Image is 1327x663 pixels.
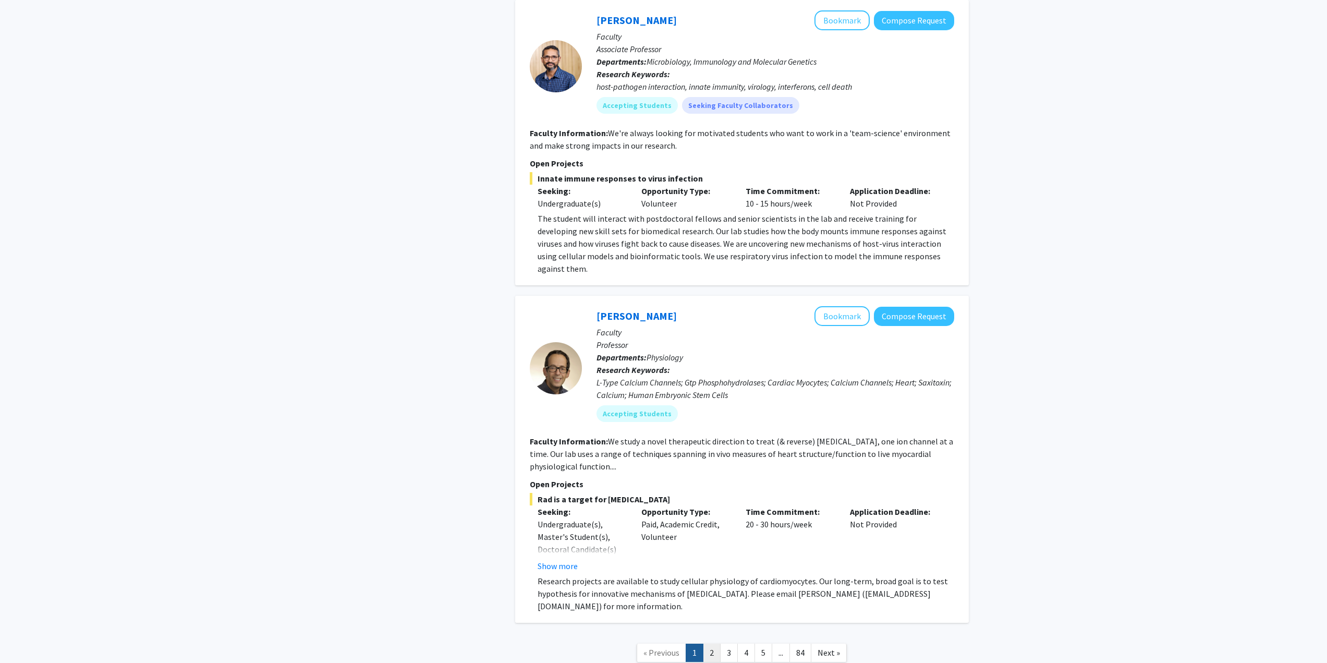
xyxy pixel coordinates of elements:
[530,128,951,151] fg-read-more: We're always looking for motivated students who want to work in a 'team-science' environment and ...
[596,309,677,322] a: [PERSON_NAME]
[596,405,678,422] mat-chip: Accepting Students
[538,518,626,618] div: Undergraduate(s), Master's Student(s), Doctoral Candidate(s) (PhD, MD, DMD, PharmD, etc.), Postdo...
[641,505,730,518] p: Opportunity Type:
[850,185,939,197] p: Application Deadline:
[596,14,677,27] a: [PERSON_NAME]
[596,339,954,351] p: Professor
[530,478,954,490] p: Open Projects
[596,30,954,43] p: Faculty
[647,352,683,363] span: Physiology
[538,212,954,275] p: The student will interact with postdoctoral fellows and senior scientists in the lab and receive ...
[789,644,811,662] a: 84
[596,69,670,79] b: Research Keywords:
[703,644,721,662] a: 2
[634,185,738,210] div: Volunteer
[8,616,44,655] iframe: Chat
[538,197,626,210] div: Undergraduate(s)
[874,307,954,326] button: Compose Request to Jonathan Satin
[738,505,842,572] div: 20 - 30 hours/week
[530,436,953,472] fg-read-more: We study a novel therapeutic direction to treat (& reverse) [MEDICAL_DATA], one ion channel at a ...
[538,560,578,572] button: Show more
[596,43,954,55] p: Associate Professor
[738,185,842,210] div: 10 - 15 hours/week
[641,185,730,197] p: Opportunity Type:
[778,647,783,658] span: ...
[634,505,738,572] div: Paid, Academic Credit, Volunteer
[850,505,939,518] p: Application Deadline:
[746,185,834,197] p: Time Commitment:
[842,505,946,572] div: Not Provided
[814,306,870,326] button: Add Jonathan Satin to Bookmarks
[737,644,755,662] a: 4
[596,326,954,339] p: Faculty
[754,644,772,662] a: 5
[530,436,608,447] b: Faculty Information:
[746,505,834,518] p: Time Commitment:
[811,644,847,662] a: Next
[818,647,840,658] span: Next »
[720,644,738,662] a: 3
[814,10,870,30] button: Add Saurabh Chattopadhyay to Bookmarks
[874,11,954,30] button: Compose Request to Saurabh Chattopadhyay
[530,157,954,170] p: Open Projects
[538,575,954,612] p: Research projects are available to study cellular physiology of cardiomyocytes. Our long-term, br...
[842,185,946,210] div: Not Provided
[530,172,954,185] span: Innate immune responses to virus infection
[643,647,679,658] span: « Previous
[596,97,678,114] mat-chip: Accepting Students
[530,128,608,138] b: Faculty Information:
[682,97,799,114] mat-chip: Seeking Faculty Collaborators
[596,56,647,67] b: Departments:
[596,365,670,375] b: Research Keywords:
[538,185,626,197] p: Seeking:
[647,56,817,67] span: Microbiology, Immunology and Molecular Genetics
[596,376,954,401] div: L-Type Calcium Channels; Gtp Phosphohydrolases; Cardiac Myocytes; Calcium Channels; Heart; Saxito...
[538,505,626,518] p: Seeking:
[637,644,686,662] a: Previous Page
[596,80,954,93] div: host-pathogen interaction, innate immunity, virology, interferons, cell death
[686,644,703,662] a: 1
[596,352,647,363] b: Departments:
[530,493,954,505] span: Rad is a target for [MEDICAL_DATA]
